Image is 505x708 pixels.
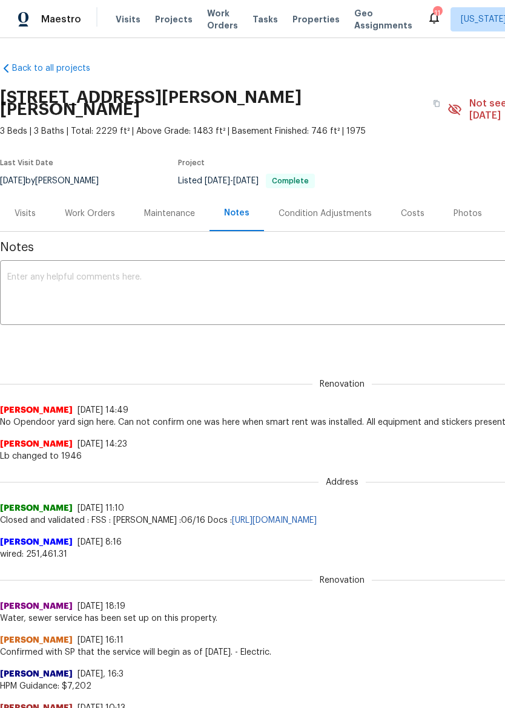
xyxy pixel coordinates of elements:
[15,208,36,220] div: Visits
[78,440,127,448] span: [DATE] 14:23
[319,476,366,488] span: Address
[178,159,205,166] span: Project
[454,208,482,220] div: Photos
[205,177,230,185] span: [DATE]
[426,93,447,114] button: Copy Address
[116,13,140,25] span: Visits
[144,208,195,220] div: Maintenance
[292,13,340,25] span: Properties
[78,670,124,678] span: [DATE], 16:3
[267,177,314,185] span: Complete
[155,13,193,25] span: Projects
[207,7,238,31] span: Work Orders
[279,208,372,220] div: Condition Adjustments
[401,208,424,220] div: Costs
[224,207,249,219] div: Notes
[41,13,81,25] span: Maestro
[233,177,259,185] span: [DATE]
[252,15,278,24] span: Tasks
[354,7,412,31] span: Geo Assignments
[312,378,372,390] span: Renovation
[78,406,128,415] span: [DATE] 14:49
[78,602,125,611] span: [DATE] 18:19
[78,538,122,546] span: [DATE] 8:16
[433,7,441,19] div: 11
[205,177,259,185] span: -
[65,208,115,220] div: Work Orders
[178,177,315,185] span: Listed
[232,516,317,525] a: [URL][DOMAIN_NAME]
[78,636,124,644] span: [DATE] 16:11
[312,574,372,586] span: Renovation
[78,504,124,513] span: [DATE] 11:10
